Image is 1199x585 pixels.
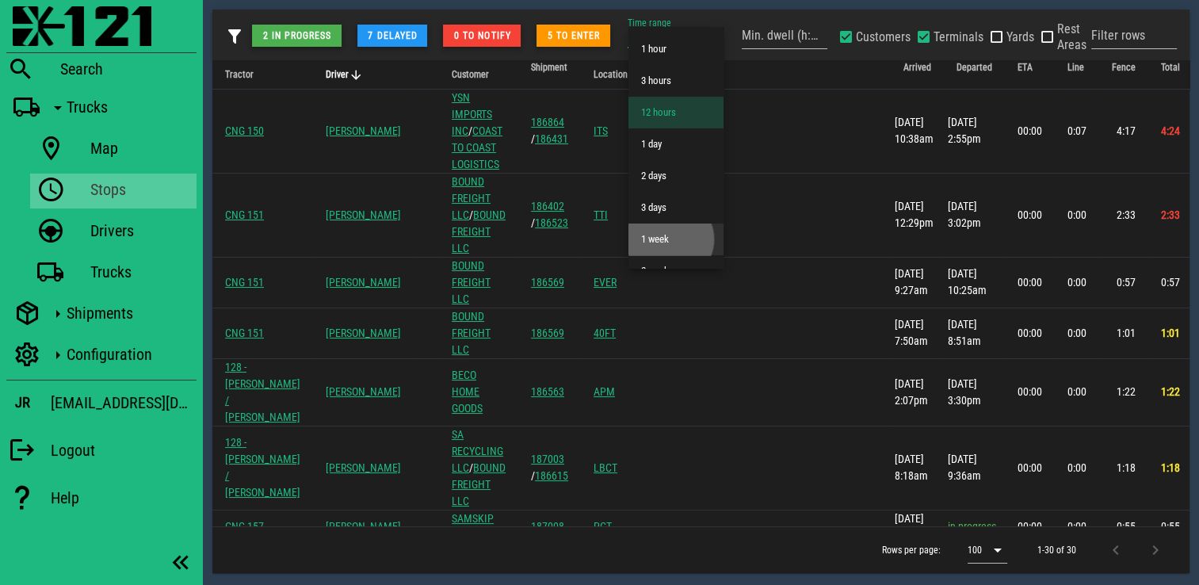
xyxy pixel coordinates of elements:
[1099,174,1148,258] td: 2:33
[531,276,564,289] a: 186569
[452,259,491,305] a: BOUND FREIGHT LLC
[518,60,581,90] th: Shipment: Not sorted. Activate to sort ascending.
[6,6,197,49] a: Blackfly
[856,29,911,45] label: Customers
[1005,60,1055,90] th: ETA: Not sorted. Activate to sort ascending.
[1037,543,1076,557] div: 1-30 of 30
[225,520,264,533] a: CNG 157
[641,265,711,277] div: 2 weeks
[452,461,506,507] span: /
[948,267,987,296] span: [DATE] 10:25am
[367,30,418,41] span: 7 delayed
[641,75,711,87] div: 3 hours
[452,175,491,221] a: BOUND FREIGHT LLC
[957,62,992,73] span: Departed
[531,116,564,128] a: 186864
[443,25,521,47] button: 0 to notify
[1018,124,1042,137] span: 00:00
[326,385,401,398] a: [PERSON_NAME]
[313,60,414,90] th: Driver: Sorted descending. Activate to sort ascending.
[641,201,711,214] div: 3 days
[968,543,982,557] div: 100
[452,428,503,474] a: SA RECYCLING LLC
[948,453,981,482] span: [DATE] 9:36am
[1018,62,1033,73] span: ETA
[641,138,711,151] div: 1 day
[1055,510,1099,545] td: 0:00
[895,116,934,145] span: [DATE] 10:38am
[326,276,401,289] a: [PERSON_NAME]
[51,441,197,460] div: Logout
[51,390,197,415] div: [EMAIL_ADDRESS][DOMAIN_NAME]
[1148,359,1193,426] td: 1:22
[948,318,981,347] span: [DATE] 8:51am
[594,520,612,533] a: PCT
[1112,62,1136,73] span: Fence
[891,60,944,90] th: Arrived: Not sorted. Activate to sort ascending.
[67,345,190,364] div: Configuration
[531,520,564,533] a: 187008
[51,488,197,507] div: Help
[594,124,608,137] a: ITS
[326,520,401,533] a: [PERSON_NAME]
[594,327,616,339] a: 40FT
[30,256,197,291] a: Trucks
[628,31,672,45] div: 12 hours
[903,62,931,73] span: Arrived
[60,59,197,78] div: Search
[30,174,197,208] a: Stops
[1055,258,1099,308] td: 0:00
[1018,385,1042,398] span: 00:00
[452,310,491,356] a: BOUND FREIGHT LLC
[452,208,506,254] span: /
[30,215,197,250] a: Drivers
[641,43,711,55] div: 1 hour
[1099,510,1148,545] td: 0:55
[1018,327,1042,339] span: 00:00
[13,6,151,46] img: 87f0f0e.png
[15,394,30,411] h3: JR
[452,69,489,80] span: Customer
[948,116,981,145] span: [DATE] 2:55pm
[531,469,568,482] span: /
[531,453,564,465] a: 187003
[1018,461,1042,474] span: 00:00
[1148,308,1193,359] td: 1:01
[1057,21,1087,53] label: Rest Areas
[1148,510,1193,545] td: 0:55
[1099,426,1148,510] td: 1:18
[641,233,711,246] div: 1 week
[225,69,254,80] span: Tractor
[1148,174,1193,258] td: 2:33
[641,106,711,119] div: 12 hours
[225,208,264,221] a: CNG 151
[225,436,300,499] a: 128 - [PERSON_NAME] / [PERSON_NAME]
[357,25,428,47] button: 7 delayed
[948,200,981,229] span: [DATE] 3:02pm
[531,327,564,339] a: 186569
[439,60,518,90] th: Customer: Not sorted. Activate to sort ascending.
[1055,308,1099,359] td: 0:00
[594,208,608,221] a: TTI
[895,377,928,407] span: [DATE] 2:07pm
[581,60,891,90] th: Location: Not sorted. Activate to sort ascending.
[252,25,342,47] button: 2 in progress
[326,208,401,221] a: [PERSON_NAME]
[326,461,401,474] a: [PERSON_NAME]
[225,361,300,423] a: 128 - [PERSON_NAME] / [PERSON_NAME]
[1018,208,1042,221] span: 00:00
[882,527,1007,573] div: Rows per page:
[212,60,313,90] th: Tractor: Not sorted. Activate to sort ascending.
[1006,29,1034,45] label: Yards
[6,476,197,520] a: Help
[453,30,511,41] span: 0 to notify
[452,208,506,254] a: BOUND FREIGHT LLC
[531,200,564,212] a: 186402
[90,262,190,281] div: Trucks
[1091,23,1177,48] input: Filter DISPLAYED ROWS by tractor. Use 🔍️ in sidebar for global search
[1148,90,1193,174] td: 4:24
[1148,258,1193,308] td: 0:57
[326,124,401,137] a: [PERSON_NAME]
[326,69,349,80] span: Driver
[594,385,615,398] a: APM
